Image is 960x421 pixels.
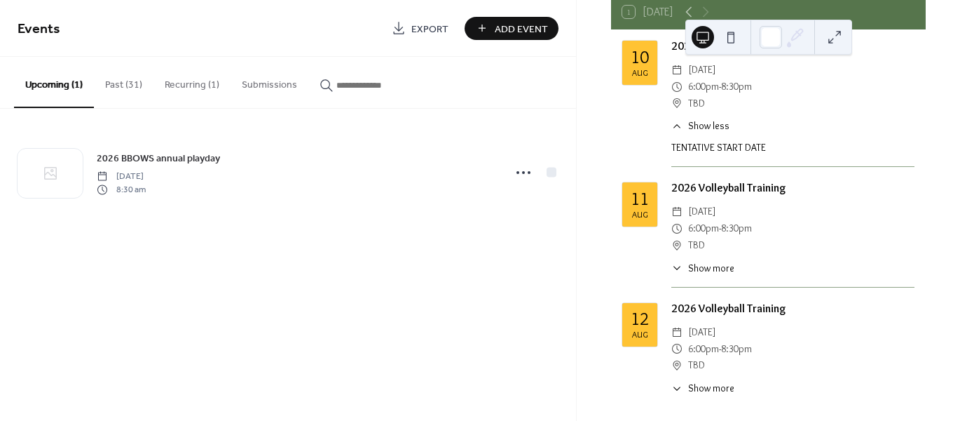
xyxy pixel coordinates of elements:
[495,22,548,36] span: Add Event
[688,324,716,341] span: [DATE]
[671,261,734,276] button: ​Show more
[671,381,734,396] button: ​Show more
[688,261,734,276] span: Show more
[688,381,734,396] span: Show more
[671,324,683,341] div: ​
[688,62,716,79] span: [DATE]
[671,357,683,374] div: ​
[721,220,752,237] span: 8:30pm
[719,79,721,95] span: -
[688,220,719,237] span: 6:00pm
[688,203,716,220] span: [DATE]
[632,210,648,220] div: Aug
[465,17,558,40] button: Add Event
[671,95,683,112] div: ​
[688,341,719,358] span: 6:00pm
[671,119,683,133] div: ​
[688,79,719,95] span: 6:00pm
[632,69,648,78] div: Aug
[671,140,914,155] div: TENTATIVE START DATE
[18,15,60,43] span: Events
[688,237,705,254] span: TBD
[631,48,649,66] div: 10
[97,150,220,166] a: 2026 BBOWS annual playday
[97,171,146,183] span: [DATE]
[671,300,914,317] div: 2026 Volleyball Training
[721,79,752,95] span: 8:30pm
[671,341,683,358] div: ​
[97,152,220,166] span: 2026 BBOWS annual playday
[671,261,683,276] div: ​
[631,310,649,328] div: 12
[632,330,648,340] div: Aug
[688,119,729,133] span: Show less
[671,220,683,237] div: ​
[671,237,683,254] div: ​
[231,57,308,107] button: Submissions
[688,357,705,374] span: TBD
[97,183,146,196] span: 8:30 am
[719,220,721,237] span: -
[671,203,683,220] div: ​
[14,57,94,108] button: Upcoming (1)
[671,381,683,396] div: ​
[631,190,649,208] div: 11
[381,17,459,40] a: Export
[153,57,231,107] button: Recurring (1)
[671,119,729,133] button: ​Show less
[671,180,914,196] div: 2026 Volleyball Training
[671,62,683,79] div: ​
[671,38,914,55] div: 2026 Volleyball Training
[94,57,153,107] button: Past (31)
[721,341,752,358] span: 8:30pm
[671,79,683,95] div: ​
[719,341,721,358] span: -
[411,22,448,36] span: Export
[688,95,705,112] span: TBD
